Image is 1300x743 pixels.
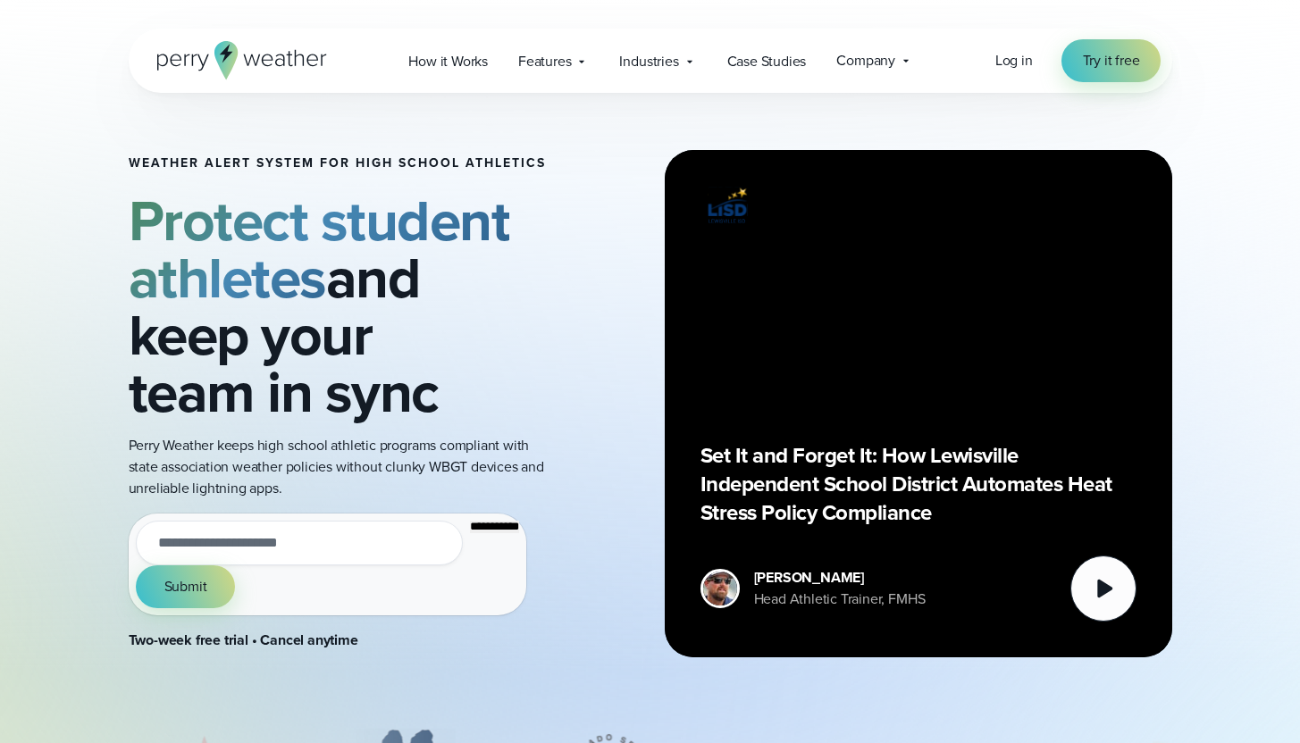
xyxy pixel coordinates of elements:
[754,567,926,589] div: [PERSON_NAME]
[619,51,678,72] span: Industries
[727,51,807,72] span: Case Studies
[136,565,236,608] button: Submit
[703,572,737,605] img: cody-henschke-headshot
[164,576,207,597] span: Submit
[712,43,822,79] a: Case Studies
[129,179,510,320] strong: Protect student athletes
[518,51,571,72] span: Features
[995,50,1033,71] a: Log in
[129,156,547,171] h1: Weather Alert System for High School Athletics
[700,186,754,226] img: Lewisville ISD logo
[754,589,926,610] div: Head Athletic Trainer, FMHS
[129,192,547,421] h2: and keep your team in sync
[393,43,503,79] a: How it Works
[1061,39,1162,82] a: Try it free
[700,441,1136,527] p: Set It and Forget It: How Lewisville Independent School District Automates Heat Stress Policy Com...
[129,630,358,650] strong: Two-week free trial • Cancel anytime
[129,435,547,499] p: Perry Weather keeps high school athletic programs compliant with state association weather polici...
[836,50,895,71] span: Company
[1083,50,1140,71] span: Try it free
[408,51,488,72] span: How it Works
